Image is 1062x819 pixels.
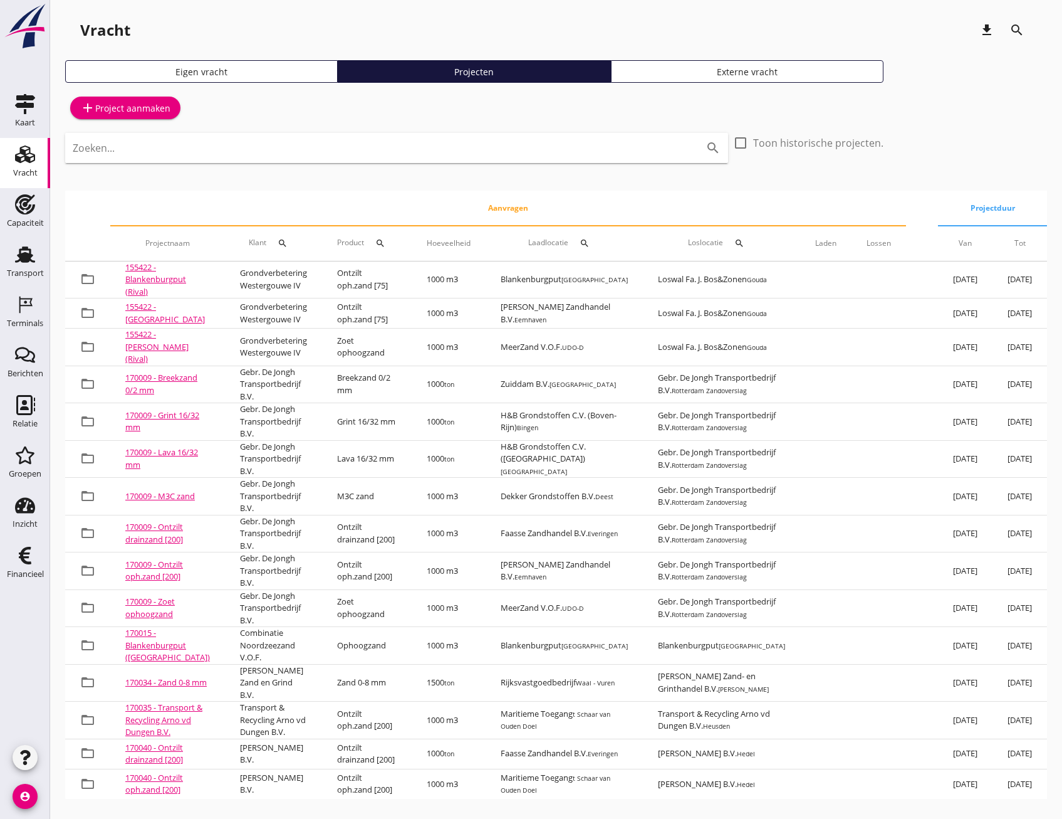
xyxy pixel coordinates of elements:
td: Gebr. De Jongh Transportbedrijf B.V. [643,478,800,515]
span: 1000 [427,378,454,389]
th: Projectnaam [110,226,225,261]
td: Blankenburgput [486,262,643,299]
i: folder_open [80,675,95,690]
a: 170009 - Breekzand 0/2 mm [125,372,197,396]
a: 170034 - Zand 0-8 mm [125,677,207,688]
small: Gouda [747,309,767,318]
td: [PERSON_NAME] Zandhandel B.V. [486,552,643,590]
i: folder_open [80,746,95,761]
div: Capaciteit [7,219,44,227]
td: Grondverbetering Westergouwe IV [225,262,322,299]
i: folder_open [80,305,95,320]
td: [DATE] [992,478,1047,515]
td: Blankenburgput [486,627,643,665]
i: search [705,140,721,156]
td: [DATE] [938,552,992,590]
td: Gebr. De Jongh Transportbedrijf B.V. [225,589,322,627]
td: Zoet ophoogzand [322,329,412,366]
td: [DATE] [938,739,992,769]
td: H&B Grondstoffen C.V. (Boven-Rijn) [486,403,643,441]
i: folder_open [80,376,95,391]
span: 1000 m3 [427,527,458,539]
td: Zoet ophoogzand [322,589,412,627]
small: Hedel [737,749,755,758]
td: Grint 16/32 mm [322,403,412,441]
div: Vracht [80,20,130,40]
span: 1000 m3 [427,341,458,352]
div: Groepen [9,470,41,478]
td: Gebr. De Jongh Transportbedrijf B.V. [225,440,322,478]
i: folder_open [80,339,95,354]
td: [DATE] [992,739,1047,769]
i: account_circle [13,784,38,809]
span: 1000 m3 [427,602,458,613]
a: 170009 - M3C zand [125,490,195,502]
img: logo-small.a267ee39.svg [3,3,48,50]
td: [PERSON_NAME] B.V. [643,739,800,769]
td: [DATE] [938,366,992,403]
i: search [734,238,744,248]
td: Loswal Fa. J. Bos&Zonen [643,329,800,366]
span: 1000 [427,453,454,464]
td: Grondverbetering Westergouwe IV [225,299,322,329]
td: [DATE] [992,440,1047,478]
td: [DATE] [938,627,992,665]
td: Transport & Recycling Arno vd Dungen B.V. [225,702,322,739]
th: Laadlocatie [486,226,643,261]
a: 155422 - [PERSON_NAME] (Rival) [125,329,189,364]
small: Hedel [737,780,755,789]
a: Eigen vracht [65,60,338,83]
th: Lossen [851,226,906,261]
td: Faasse Zandhandel B.V. [486,515,643,552]
td: Ophoogzand [322,627,412,665]
td: [DATE] [992,702,1047,739]
td: [DATE] [992,515,1047,552]
small: Rotterdam Zandoverslag [672,536,747,544]
td: [DATE] [938,299,992,329]
div: Terminals [7,319,43,327]
td: Loswal Fa. J. Bos&Zonen [643,299,800,329]
td: H&B Grondstoffen C.V. ([GEOGRAPHIC_DATA]) [486,440,643,478]
td: Gebr. De Jongh Transportbedrijf B.V. [225,478,322,515]
td: Gebr. De Jongh Transportbedrijf B.V. [643,366,800,403]
td: Lava 16/32 mm [322,440,412,478]
small: Rotterdam Zandoverslag [672,386,747,395]
td: Gebr. De Jongh Transportbedrijf B.V. [225,552,322,590]
td: [DATE] [992,329,1047,366]
small: Rotterdam Zandoverslag [672,610,747,619]
span: 1000 [427,416,454,427]
a: 170040 - Ontzilt oph.zand [200] [125,772,183,796]
th: Loslocatie [643,226,800,261]
td: Ontzilt oph.zand [200] [322,552,412,590]
small: [PERSON_NAME] [718,685,769,694]
td: [DATE] [938,702,992,739]
span: 1000 m3 [427,490,458,502]
input: Zoeken... [73,138,685,158]
small: Heusden [703,722,730,731]
div: Kaart [15,119,35,127]
small: Gouda [747,275,767,284]
small: Eemhaven [514,315,546,324]
i: search [580,238,590,248]
a: Projecten [338,60,610,83]
th: Klant [225,226,322,261]
td: Gebr. De Jongh Transportbedrijf B.V. [643,552,800,590]
td: [PERSON_NAME] Zandhandel B.V. [486,299,643,329]
td: Gebr. De Jongh Transportbedrijf B.V. [643,403,800,441]
small: Everingen [588,529,618,538]
td: Gebr. De Jongh Transportbedrijf B.V. [643,515,800,552]
td: [DATE] [992,627,1047,665]
small: [GEOGRAPHIC_DATA] [719,642,785,650]
i: folder_open [80,272,95,287]
td: Rijksvastgoedbedrijf [486,664,643,702]
td: Ontzilt oph.zand [75] [322,299,412,329]
td: MeerZand V.O.F. [486,589,643,627]
i: folder_open [80,638,95,653]
span: 1500 [427,677,454,688]
small: Gouda [747,343,767,352]
td: [DATE] [992,589,1047,627]
td: Ontzilt oph.zand [200] [322,702,412,739]
td: M3C zand [322,478,412,515]
a: 170009 - Ontzilt oph.zand [200] [125,559,183,583]
i: add [80,100,95,115]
